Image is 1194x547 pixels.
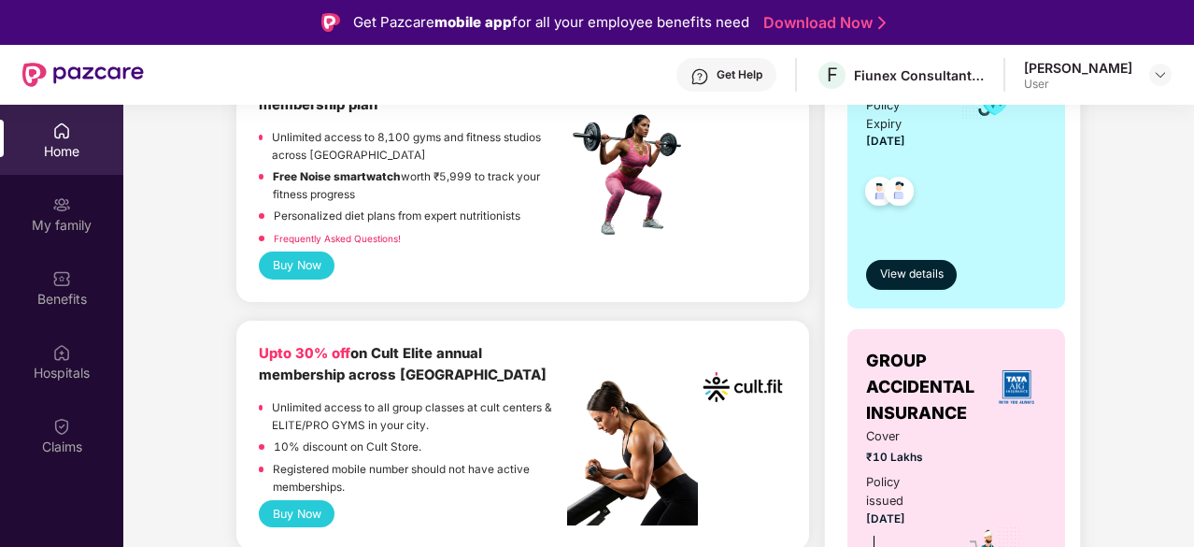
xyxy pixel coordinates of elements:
[567,109,698,240] img: fpp.png
[866,427,934,446] span: Cover
[567,381,698,525] img: pc2.png
[866,449,934,467] span: ₹10 Lakhs
[1024,59,1132,77] div: [PERSON_NAME]
[274,208,520,225] p: Personalized diet plans from expert nutritionists
[866,473,934,511] div: Policy issued
[52,343,71,362] img: svg+xml;base64,PHN2ZyBpZD0iSG9zcGl0YWxzIiB4bWxucz0iaHR0cDovL3d3dy53My5vcmcvMjAwMC9zdmciIHdpZHRoPS...
[321,13,340,32] img: Logo
[272,129,567,164] p: Unlimited access to 8,100 gyms and fitness studios across [GEOGRAPHIC_DATA]
[52,269,71,288] img: svg+xml;base64,PHN2ZyBpZD0iQmVuZWZpdHMiIHhtbG5zPSJodHRwOi8vd3d3LnczLm9yZy8yMDAwL3N2ZyIgd2lkdGg9Ij...
[878,13,886,33] img: Stroke
[272,399,567,434] p: Unlimited access to all group classes at cult centers & ELITE/PRO GYMS in your city.
[273,170,401,183] strong: Free Noise smartwatch
[259,345,547,383] b: on Cult Elite annual membership across [GEOGRAPHIC_DATA]
[866,348,987,427] span: GROUP ACCIDENTAL INSURANCE
[22,63,144,87] img: New Pazcare Logo
[52,195,71,214] img: svg+xml;base64,PHN2ZyB3aWR0aD0iMjAiIGhlaWdodD0iMjAiIHZpZXdCb3g9IjAgMCAyMCAyMCIgZmlsbD0ibm9uZSIgeG...
[273,168,567,203] p: worth ₹5,999 to track your fitness progress
[353,11,749,34] div: Get Pazcare for all your employee benefits need
[827,64,838,86] span: F
[259,252,334,279] button: Buy Now
[259,74,498,112] b: on Fitpass pro annual membership plan
[274,439,421,456] p: 10% discount on Cult Store.
[259,345,350,362] b: Upto 30% off
[1024,77,1132,92] div: User
[763,13,880,33] a: Download Now
[866,96,934,134] div: Policy Expiry
[866,135,905,148] span: [DATE]
[857,171,903,217] img: svg+xml;base64,PHN2ZyB4bWxucz0iaHR0cDovL3d3dy53My5vcmcvMjAwMC9zdmciIHdpZHRoPSI0OC45NDMiIGhlaWdodD...
[854,66,985,84] div: Fiunex Consultants Private Limited
[52,417,71,436] img: svg+xml;base64,PHN2ZyBpZD0iQ2xhaW0iIHhtbG5zPSJodHRwOi8vd3d3LnczLm9yZy8yMDAwL3N2ZyIgd2lkdGg9IjIwIi...
[1153,67,1168,82] img: svg+xml;base64,PHN2ZyBpZD0iRHJvcGRvd24tMzJ4MzIiIHhtbG5zPSJodHRwOi8vd3d3LnczLm9yZy8yMDAwL3N2ZyIgd2...
[876,171,922,217] img: svg+xml;base64,PHN2ZyB4bWxucz0iaHR0cDovL3d3dy53My5vcmcvMjAwMC9zdmciIHdpZHRoPSI0OC45NDMiIGhlaWdodD...
[52,122,71,140] img: svg+xml;base64,PHN2ZyBpZD0iSG9tZSIgeG1sbnM9Imh0dHA6Ly93d3cudzMub3JnLzIwMDAvc3ZnIiB3aWR0aD0iMjAiIG...
[690,67,709,86] img: svg+xml;base64,PHN2ZyBpZD0iSGVscC0zMngzMiIgeG1sbnM9Imh0dHA6Ly93d3cudzMub3JnLzIwMDAvc3ZnIiB3aWR0aD...
[273,461,567,496] p: Registered mobile number should not have active memberships.
[699,343,787,431] img: cult.png
[274,233,401,244] a: Frequently Asked Questions!
[434,13,512,31] strong: mobile app
[991,362,1042,412] img: insurerLogo
[866,260,957,290] button: View details
[717,67,762,82] div: Get Help
[866,512,905,525] span: [DATE]
[259,500,334,527] button: Buy Now
[880,266,944,283] span: View details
